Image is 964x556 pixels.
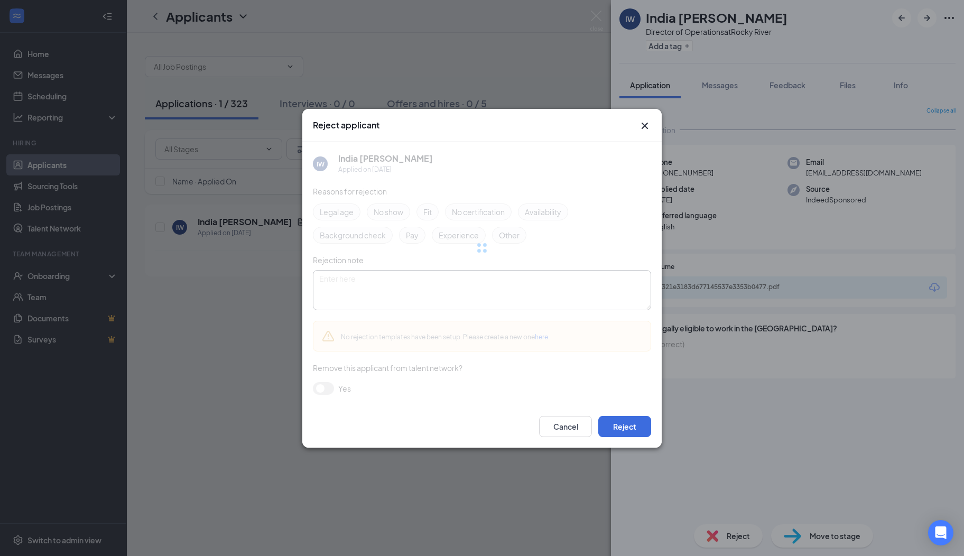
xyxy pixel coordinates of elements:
[313,119,379,131] h3: Reject applicant
[928,520,953,545] div: Open Intercom Messenger
[638,119,651,132] svg: Cross
[638,119,651,132] button: Close
[598,416,651,437] button: Reject
[539,416,592,437] button: Cancel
